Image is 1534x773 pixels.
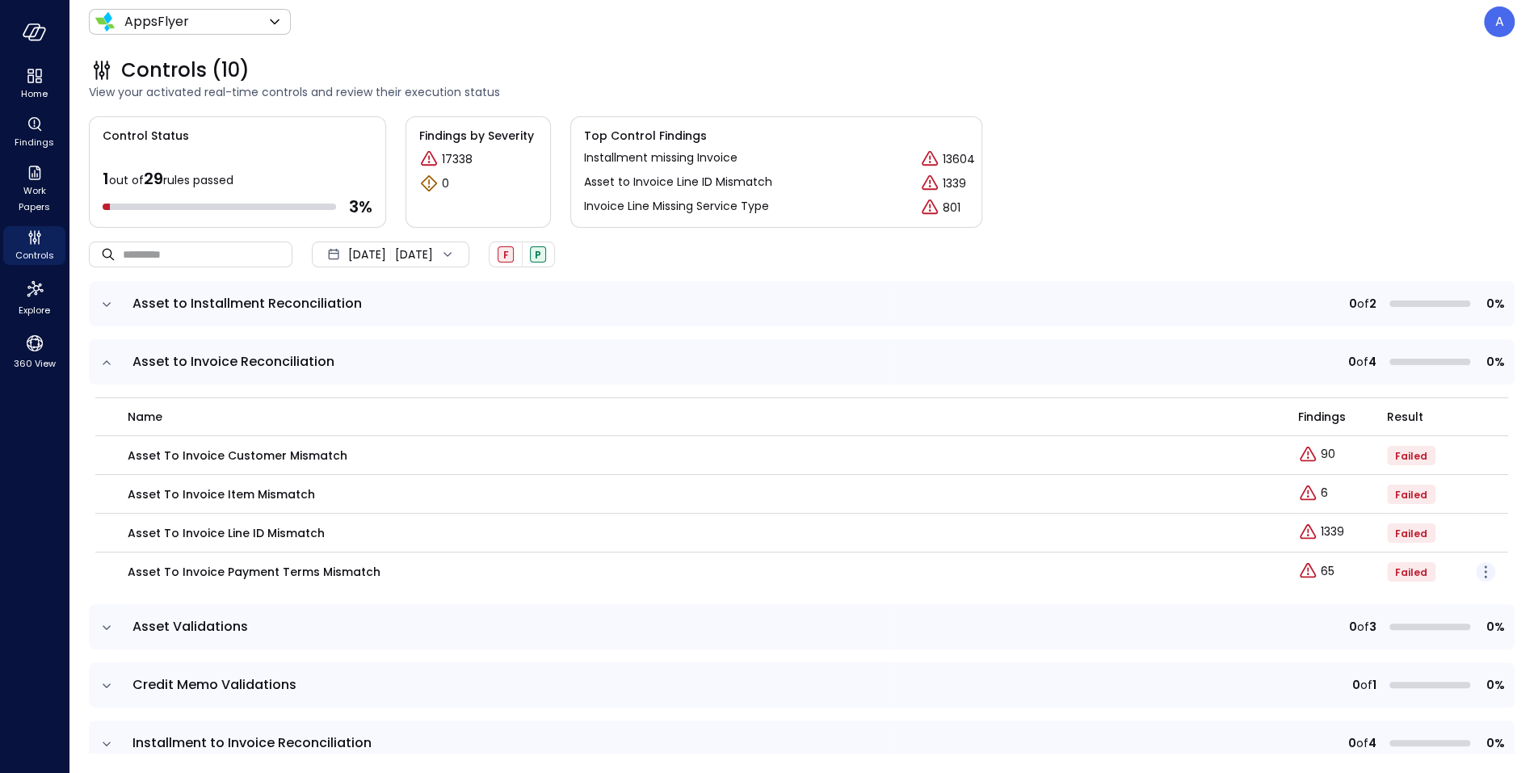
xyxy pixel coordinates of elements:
p: 90 [1321,446,1335,463]
span: Controls [15,247,54,263]
button: expand row [99,355,115,371]
button: expand row [99,678,115,694]
a: Explore findings [1298,569,1334,585]
p: 6 [1321,485,1328,502]
span: Asset to Invoice Reconciliation [132,352,334,371]
span: Findings [15,134,54,150]
span: of [1357,618,1369,636]
span: Explore [19,302,50,318]
span: 0% [1477,734,1505,752]
span: rules passed [163,172,233,188]
span: 1 [103,167,109,190]
span: 4 [1368,353,1376,371]
div: Explore [3,275,65,320]
span: Findings by Severity [419,127,537,145]
span: of [1356,353,1368,371]
div: Passed [530,246,546,263]
span: out of [109,172,144,188]
div: Findings [3,113,65,152]
span: 1 [1372,676,1376,694]
a: Installment missing Invoice [584,149,738,169]
a: Explore findings [1298,491,1328,507]
a: Invoice Line Missing Service Type [584,198,769,217]
button: expand row [99,736,115,752]
div: Critical [920,198,939,217]
span: Work Papers [10,183,59,215]
p: Asset to Invoice Line ID Mismatch [584,174,772,191]
div: Critical [920,174,939,193]
span: 29 [144,167,163,190]
span: Control Status [90,117,189,145]
p: 1339 [1321,523,1344,540]
span: Failed [1395,527,1427,540]
button: expand row [99,296,115,313]
p: Asset To Invoice Payment Terms Mismatch [128,563,380,581]
div: Work Papers [3,162,65,216]
span: Controls (10) [121,57,250,83]
p: 17338 [442,151,473,168]
span: Home [21,86,48,102]
a: Asset to Invoice Line ID Mismatch [584,174,772,193]
p: 13604 [943,151,975,168]
span: Failed [1395,565,1427,579]
span: Asset Validations [132,617,248,636]
span: 0% [1477,676,1505,694]
div: Critical [419,149,439,169]
span: 3 % [349,196,372,217]
span: Asset to Installment Reconciliation [132,294,362,313]
span: 0 [1352,676,1360,694]
p: 65 [1321,563,1334,580]
p: Asset to Invoice Item Mismatch [128,485,315,503]
span: 0% [1477,618,1505,636]
a: Explore findings [1298,530,1344,546]
p: Invoice Line Missing Service Type [584,198,769,215]
p: Asset to Invoice Line ID Mismatch [128,524,325,542]
button: expand row [99,620,115,636]
span: 360 View [14,355,56,372]
span: Result [1387,408,1423,426]
img: Icon [95,12,115,32]
span: Failed [1395,488,1427,502]
span: 0 [1348,734,1356,752]
div: Avi Brandwain [1484,6,1515,37]
span: Installment to Invoice Reconciliation [132,733,372,752]
span: View your activated real-time controls and review their execution status [89,83,1515,101]
div: Critical [920,149,939,169]
span: 2 [1369,295,1376,313]
div: 360 View [3,330,65,373]
p: A [1495,12,1504,32]
p: Installment missing Invoice [584,149,738,166]
span: 0% [1477,295,1505,313]
a: Explore findings [1298,452,1335,468]
p: Asset to Invoice Customer Mismatch [128,447,347,464]
div: Failed [498,246,514,263]
p: 0 [442,175,449,192]
span: F [503,248,509,262]
span: P [535,248,541,262]
span: Top Control Findings [584,127,969,145]
span: name [128,408,162,426]
p: 801 [943,200,960,216]
p: AppsFlyer [124,12,189,32]
div: Warning [419,174,439,193]
span: 3 [1369,618,1376,636]
span: Credit Memo Validations [132,675,296,694]
span: 0% [1477,353,1505,371]
p: 1339 [943,175,966,192]
span: 0 [1349,618,1357,636]
span: [DATE] [348,246,386,263]
div: Home [3,65,65,103]
span: 0 [1349,295,1357,313]
span: of [1360,676,1372,694]
span: 0 [1348,353,1356,371]
span: of [1356,734,1368,752]
span: of [1357,295,1369,313]
span: Findings [1298,408,1346,426]
span: Failed [1395,449,1427,463]
span: 4 [1368,734,1376,752]
div: Controls [3,226,65,265]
